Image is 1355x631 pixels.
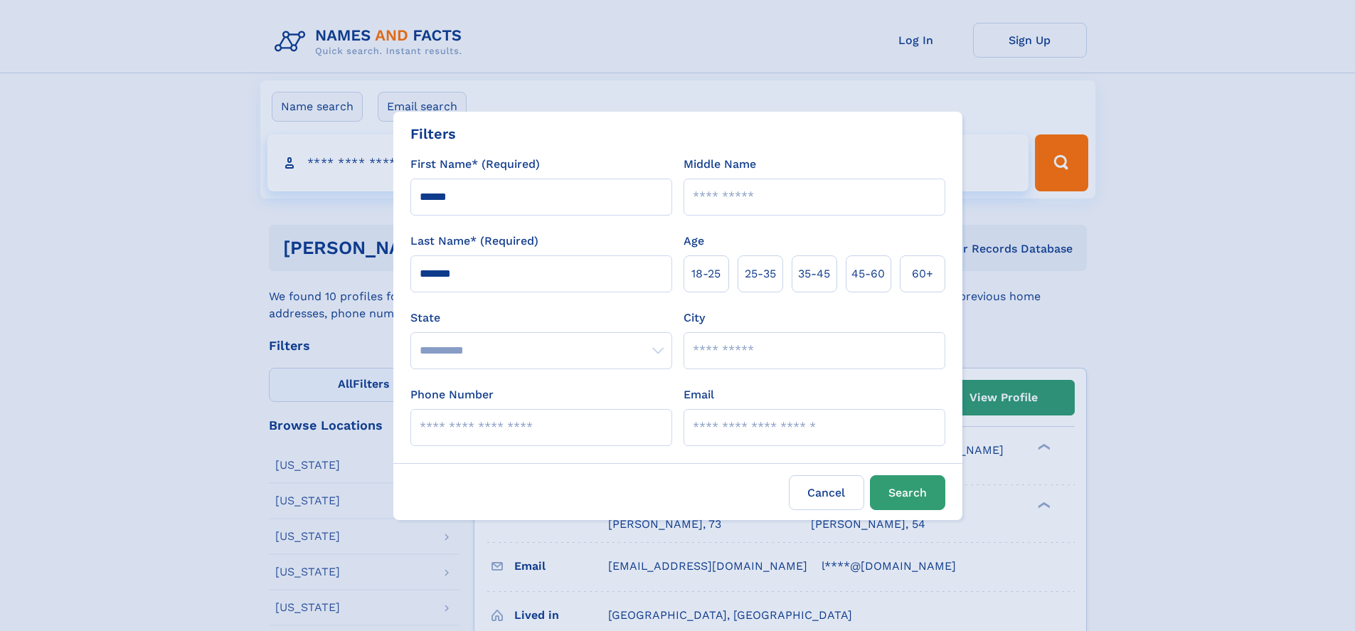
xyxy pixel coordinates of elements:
[851,265,885,282] span: 45‑60
[410,309,672,327] label: State
[410,156,540,173] label: First Name* (Required)
[684,233,704,250] label: Age
[789,475,864,510] label: Cancel
[684,156,756,173] label: Middle Name
[684,386,714,403] label: Email
[912,265,933,282] span: 60+
[691,265,721,282] span: 18‑25
[410,386,494,403] label: Phone Number
[745,265,776,282] span: 25‑35
[684,309,705,327] label: City
[410,233,538,250] label: Last Name* (Required)
[410,123,456,144] div: Filters
[870,475,945,510] button: Search
[798,265,830,282] span: 35‑45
